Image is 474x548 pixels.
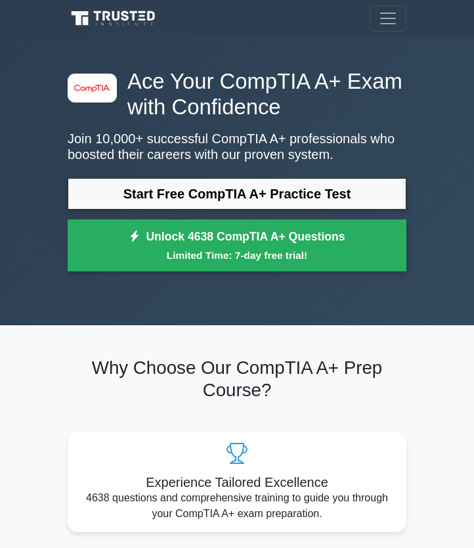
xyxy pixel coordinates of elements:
h2: Why Choose Our CompTIA A+ Prep Course? [68,357,406,400]
p: Join 10,000+ successful CompTIA A+ professionals who boosted their careers with our proven system. [68,131,406,162]
button: Toggle navigation [370,5,406,32]
a: Unlock 4638 CompTIA A+ QuestionsLimited Time: 7-day free trial! [68,219,406,272]
h1: Ace Your CompTIA A+ Exam with Confidence [68,68,406,120]
p: 4638 questions and comprehensive training to guide you through your CompTIA A+ exam preparation. [78,490,396,522]
small: Limited Time: 7-day free trial! [84,248,390,263]
a: Start Free CompTIA A+ Practice Test [68,178,406,210]
h5: Experience Tailored Excellence [78,474,396,490]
